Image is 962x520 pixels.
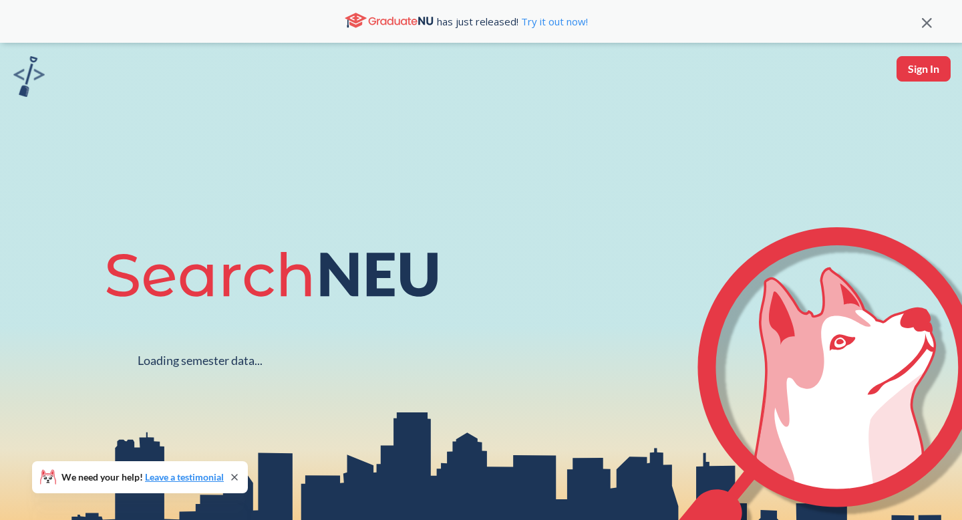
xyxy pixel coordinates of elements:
[13,56,45,101] a: sandbox logo
[145,471,224,483] a: Leave a testimonial
[61,473,224,482] span: We need your help!
[138,353,263,368] div: Loading semester data...
[437,14,588,29] span: has just released!
[13,56,45,97] img: sandbox logo
[897,56,951,82] button: Sign In
[518,15,588,28] a: Try it out now!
